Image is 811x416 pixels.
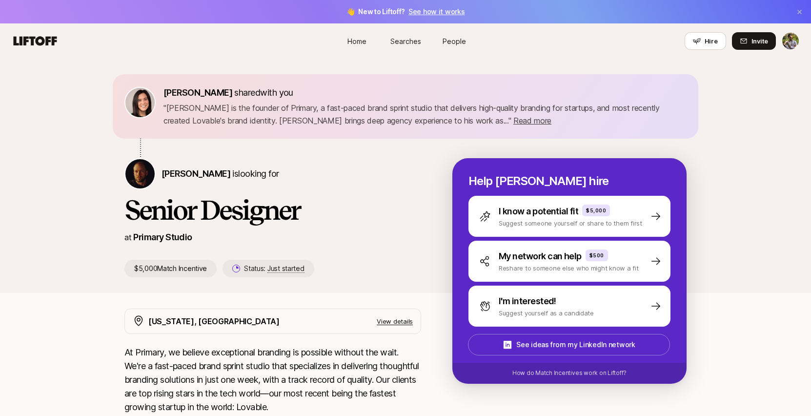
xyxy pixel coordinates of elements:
p: My network can help [499,250,582,263]
button: Hire [685,32,726,50]
span: Hire [705,36,718,46]
span: Invite [751,36,768,46]
span: with you [260,87,293,98]
a: Searches [381,32,430,50]
p: [US_STATE], [GEOGRAPHIC_DATA] [148,315,280,328]
p: is looking for [162,167,279,181]
p: " [PERSON_NAME] is the founder of Primary, a fast-paced brand sprint studio that delivers high-qu... [163,102,687,127]
p: Status: [244,263,304,274]
p: See ideas from my LinkedIn network [516,339,635,351]
a: See how it works [408,7,465,16]
p: Help [PERSON_NAME] hire [468,174,670,188]
p: Suggest yourself as a candidate [499,308,594,318]
span: 👋 New to Liftoff? [346,6,465,18]
p: At Primary, we believe exceptional branding is possible without the wait. We're a fast-paced bran... [124,346,421,414]
h1: Senior Designer [124,195,421,225]
img: Nicholas Pattison [125,159,155,188]
a: Home [332,32,381,50]
span: People [443,36,466,46]
button: Invite [732,32,776,50]
p: Suggest someone yourself or share to them first [499,218,642,228]
span: [PERSON_NAME] [162,168,230,179]
p: View details [377,316,413,326]
a: Primary Studio [133,232,192,242]
p: shared [163,86,297,100]
p: How do Match Incentives work on Liftoff? [512,369,627,377]
img: 71d7b91d_d7cb_43b4_a7ea_a9b2f2cc6e03.jpg [125,88,155,117]
p: Reshare to someone else who might know a fit [499,263,639,273]
p: $5,000 Match Incentive [124,260,217,277]
span: Just started [267,264,304,273]
p: $500 [589,251,604,259]
span: [PERSON_NAME] [163,87,232,98]
p: I'm interested! [499,294,556,308]
span: Searches [390,36,421,46]
span: Home [347,36,366,46]
a: People [430,32,479,50]
span: Read more [513,116,551,125]
img: Tyler DiValerio [782,33,799,49]
p: I know a potential fit [499,205,578,218]
p: at [124,231,131,244]
button: See ideas from my LinkedIn network [468,334,670,355]
p: $5,000 [586,207,606,214]
button: Tyler DiValerio [782,32,799,50]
